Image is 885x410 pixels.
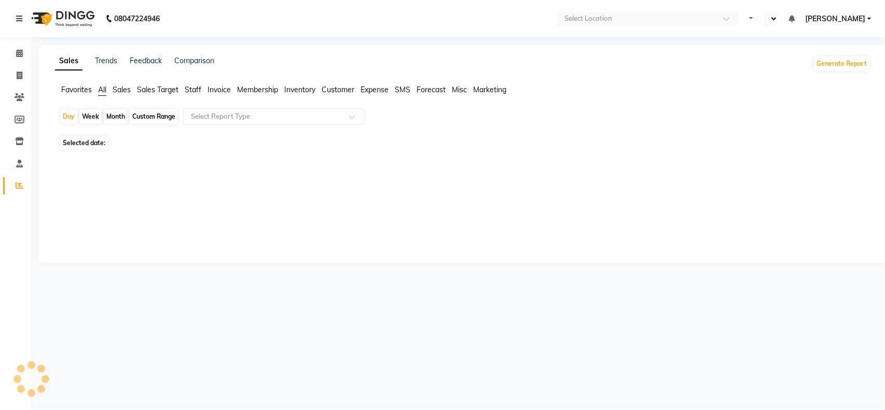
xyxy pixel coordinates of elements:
[417,85,446,94] span: Forecast
[95,56,117,65] a: Trends
[61,85,92,94] span: Favorites
[114,4,160,33] b: 08047224946
[322,85,354,94] span: Customer
[104,109,128,124] div: Month
[284,85,315,94] span: Inventory
[60,109,77,124] div: Day
[395,85,410,94] span: SMS
[130,109,178,124] div: Custom Range
[361,85,389,94] span: Expense
[137,85,178,94] span: Sales Target
[452,85,467,94] span: Misc
[208,85,231,94] span: Invoice
[805,13,865,24] span: [PERSON_NAME]
[98,85,106,94] span: All
[130,56,162,65] a: Feedback
[113,85,131,94] span: Sales
[60,136,108,149] span: Selected date:
[79,109,102,124] div: Week
[26,4,98,33] img: logo
[185,85,201,94] span: Staff
[564,13,612,24] div: Select Location
[814,56,870,71] button: Generate Report
[174,56,214,65] a: Comparison
[55,52,82,70] a: Sales
[473,85,506,94] span: Marketing
[237,85,278,94] span: Membership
